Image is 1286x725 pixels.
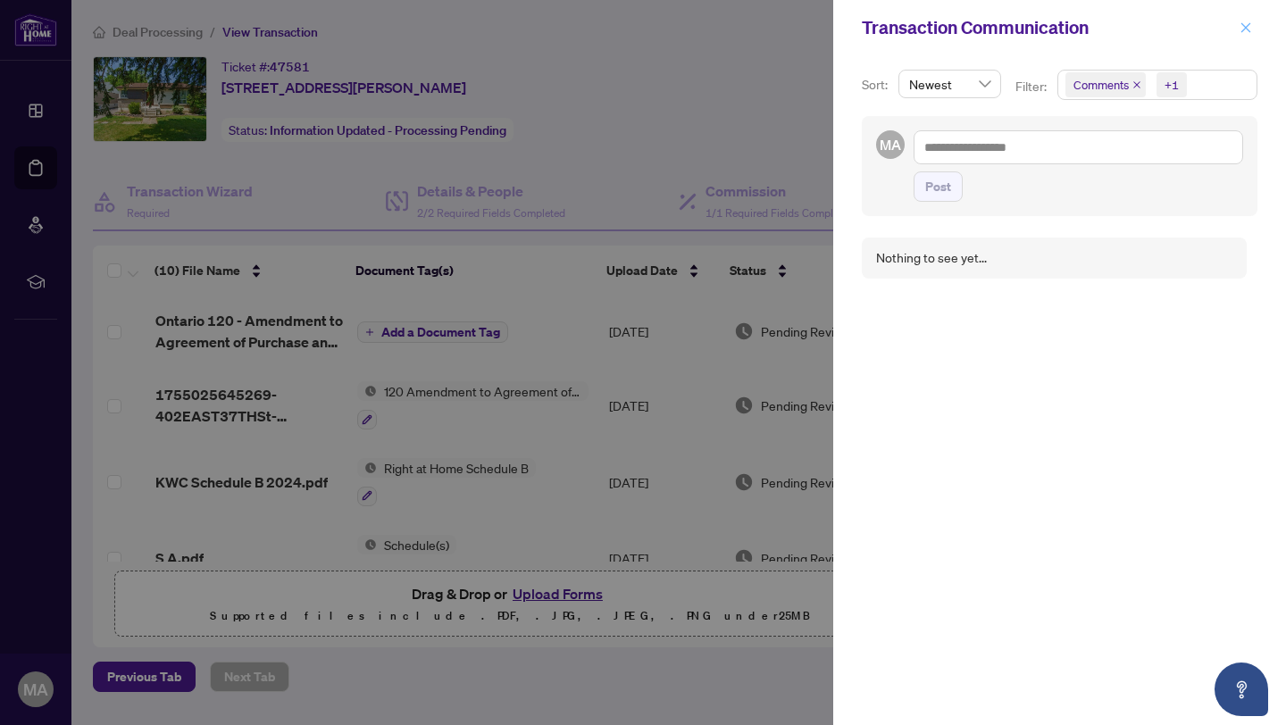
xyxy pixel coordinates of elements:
div: Transaction Communication [862,14,1234,41]
p: Sort: [862,75,891,95]
button: Open asap [1215,662,1268,716]
div: +1 [1165,76,1179,94]
span: Comments [1073,76,1129,94]
div: Nothing to see yet... [876,248,987,268]
span: Newest [909,71,990,97]
span: close [1240,21,1252,34]
span: close [1132,80,1141,89]
span: Comments [1065,72,1146,97]
span: MA [880,134,901,155]
p: Filter: [1015,77,1049,96]
button: Post [914,171,963,202]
